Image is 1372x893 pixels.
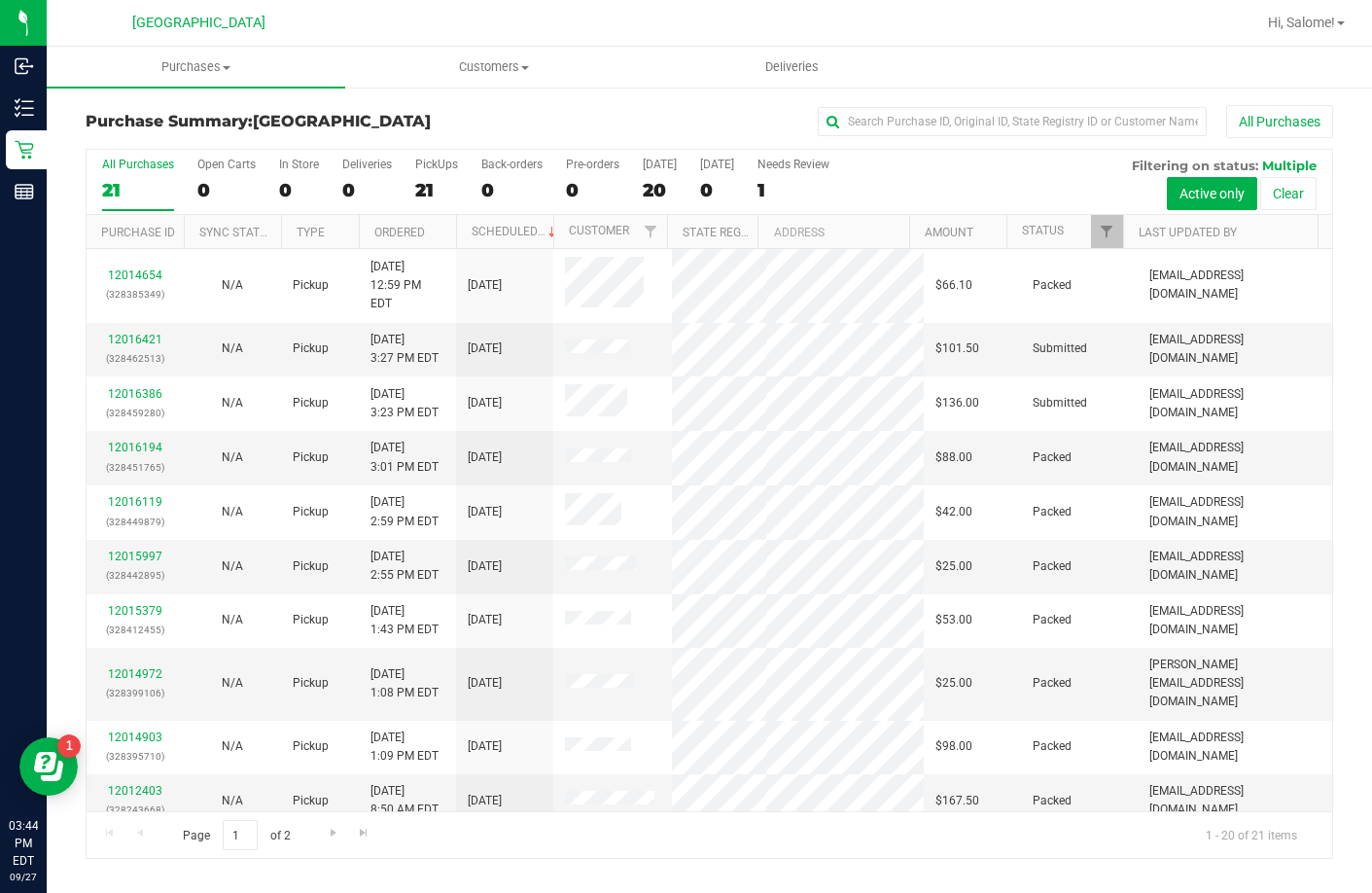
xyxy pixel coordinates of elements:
[47,47,345,88] a: Purchases
[108,268,162,282] a: 12014654
[342,179,392,201] div: 0
[293,276,329,295] span: Pickup
[98,621,172,639] p: (328412455)
[293,394,329,412] span: Pickup
[222,448,243,467] button: N/A
[468,448,502,467] span: [DATE]
[468,339,502,358] span: [DATE]
[683,226,785,239] a: State Registry ID
[222,394,243,412] button: N/A
[15,98,34,118] inline-svg: Inventory
[222,503,243,521] button: N/A
[757,215,909,249] th: Address
[222,737,243,756] button: N/A
[297,226,325,239] a: Type
[293,737,329,756] span: Pickup
[1033,674,1072,693] span: Packed
[1149,439,1320,476] span: [EMAIL_ADDRESS][DOMAIN_NAME]
[345,47,644,88] a: Customers
[98,566,172,585] p: (328442895)
[108,667,162,681] a: 12014972
[86,113,502,130] h3: Purchase Summary:
[293,674,329,693] span: Pickup
[253,112,431,130] span: [GEOGRAPHIC_DATA]
[818,107,1207,136] input: Search Purchase ID, Original ID, State Registry ID or Customer Name...
[468,276,502,295] span: [DATE]
[108,495,162,509] a: 12016119
[293,611,329,629] span: Pickup
[199,226,274,239] a: Sync Status
[935,448,972,467] span: $88.00
[935,611,972,629] span: $53.00
[102,158,174,171] div: All Purchases
[1149,656,1320,712] span: [PERSON_NAME][EMAIL_ADDRESS][DOMAIN_NAME]
[1149,331,1320,368] span: [EMAIL_ADDRESS][DOMAIN_NAME]
[370,493,439,530] span: [DATE] 2:59 PM EDT
[481,179,543,201] div: 0
[222,341,243,355] span: Not Applicable
[293,792,329,810] span: Pickup
[132,15,265,31] span: [GEOGRAPHIC_DATA]
[1033,737,1072,756] span: Packed
[1260,177,1317,210] button: Clear
[370,602,439,639] span: [DATE] 1:43 PM EDT
[293,503,329,521] span: Pickup
[222,792,243,810] button: N/A
[15,182,34,201] inline-svg: Reports
[370,258,444,314] span: [DATE] 12:59 PM EDT
[222,739,243,753] span: Not Applicable
[293,339,329,358] span: Pickup
[370,782,439,819] span: [DATE] 8:50 AM EDT
[108,731,162,744] a: 12014903
[415,158,458,171] div: PickUps
[1033,276,1072,295] span: Packed
[468,503,502,521] span: [DATE]
[222,611,243,629] button: N/A
[101,226,175,239] a: Purchase ID
[102,179,174,201] div: 21
[1033,339,1087,358] span: Submitted
[223,820,258,850] input: 1
[197,179,256,201] div: 0
[1033,394,1087,412] span: Submitted
[108,387,162,401] a: 12016386
[1132,158,1258,173] span: Filtering on status:
[374,226,425,239] a: Ordered
[566,179,619,201] div: 0
[1091,215,1123,248] a: Filter
[98,684,172,702] p: (328399106)
[319,820,347,846] a: Go to the next page
[1149,493,1320,530] span: [EMAIL_ADDRESS][DOMAIN_NAME]
[9,817,38,870] p: 03:44 PM EDT
[166,820,306,850] span: Page of 2
[222,505,243,518] span: Not Applicable
[370,385,439,422] span: [DATE] 3:23 PM EDT
[222,396,243,410] span: Not Applicable
[935,339,979,358] span: $101.50
[643,158,677,171] div: [DATE]
[197,158,256,171] div: Open Carts
[98,747,172,766] p: (328395710)
[222,794,243,807] span: Not Applicable
[370,548,439,585] span: [DATE] 2:55 PM EDT
[481,158,543,171] div: Back-orders
[98,513,172,531] p: (328449879)
[1033,503,1072,521] span: Packed
[1149,729,1320,766] span: [EMAIL_ADDRESS][DOMAIN_NAME]
[468,792,502,810] span: [DATE]
[1149,782,1320,819] span: [EMAIL_ADDRESS][DOMAIN_NAME]
[935,276,972,295] span: $66.10
[98,404,172,422] p: (328459280)
[635,215,667,248] a: Filter
[98,349,172,368] p: (328462513)
[350,820,378,846] a: Go to the last page
[468,394,502,412] span: [DATE]
[47,58,345,76] span: Purchases
[1033,611,1072,629] span: Packed
[108,604,162,618] a: 12015379
[1149,385,1320,422] span: [EMAIL_ADDRESS][DOMAIN_NAME]
[222,613,243,626] span: Not Applicable
[222,674,243,693] button: N/A
[935,503,972,521] span: $42.00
